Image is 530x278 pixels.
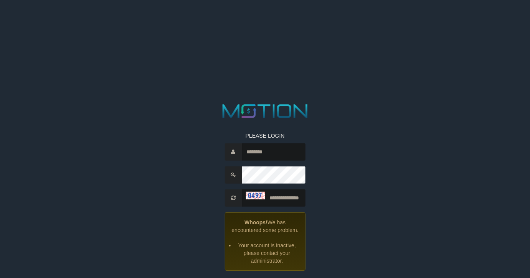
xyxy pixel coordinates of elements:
[246,192,265,199] img: captcha
[244,219,267,225] strong: Whoops!
[219,102,312,120] img: MOTION_logo.png
[225,212,305,270] div: We has encountered some problem.
[225,132,305,139] p: PLEASE LOGIN
[234,241,299,264] li: Your account is inactive, please contact your administrator.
